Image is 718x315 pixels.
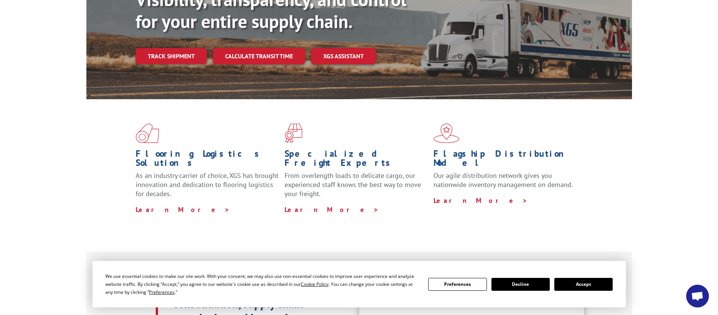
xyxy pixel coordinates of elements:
h1: Specialized Freight Experts [285,149,428,171]
img: xgs-icon-focused-on-flooring-red [285,123,302,143]
div: We use essential cookies to make our site work. With your consent, we may also use non-essential ... [105,272,419,296]
img: xgs-icon-flagship-distribution-model-red [433,123,460,143]
span: Preferences [149,289,175,295]
div: Open chat [686,285,709,307]
button: Accept [554,278,613,291]
div: Cookie Consent Prompt [92,261,626,307]
p: From overlength loads to delicate cargo, our experienced staff knows the best way to move your fr... [285,171,428,205]
a: Learn More > [433,196,528,205]
button: Preferences [428,278,486,291]
span: Our agile distribution network gives you nationwide inventory management on demand. [433,171,573,189]
img: xgs-icon-total-supply-chain-intelligence-red [136,123,159,143]
h1: Flagship Distribution Model [433,149,577,171]
a: Learn More > [136,205,230,214]
span: Cookie Policy [301,281,328,287]
h1: Flooring Logistics Solutions [136,149,279,171]
button: Decline [491,278,550,291]
a: Calculate transit time [213,48,305,64]
a: Track shipment [136,48,207,64]
span: As an industry carrier of choice, XGS has brought innovation and dedication to flooring logistics... [136,171,278,198]
a: XGS ASSISTANT [311,48,376,64]
a: Learn More > [285,205,379,214]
